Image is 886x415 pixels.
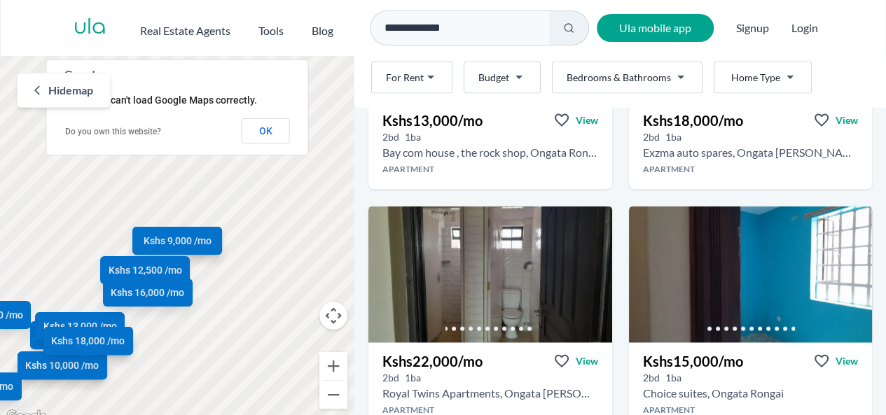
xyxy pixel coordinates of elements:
button: Bedrooms & Bathrooms [552,62,702,94]
h2: 2 bedroom Apartment for rent in Ongata Rongai - Kshs 15,000/mo -Choice suites, Nairobi, Kenya, Na... [643,385,784,402]
span: Kshs 18,000 /mo [51,333,125,347]
a: Kshs 18,000 /mo [43,326,133,354]
a: Kshs13,000/moViewView property in detail2bd 1ba Bay com house , the rock shop, Ongata RongaiApart... [368,102,612,190]
h5: 1 bathrooms [665,371,681,385]
h3: Kshs 13,000 /mo [382,111,483,130]
span: Signup [736,14,769,42]
h3: Kshs 18,000 /mo [643,111,743,130]
span: Budget [478,71,509,85]
a: Kshs 13,000 /mo [35,311,125,339]
h2: 2 bedroom Apartment for rent in Ongata Rongai - Kshs 13,000/mo -the rock shop, Ongata Rongai, Ken... [382,144,598,161]
span: Home Type [731,71,780,85]
span: View [836,354,858,368]
h5: 1 bathrooms [405,130,421,144]
span: For Rent [386,71,424,85]
span: View [836,113,858,127]
h5: 1 bathrooms [405,371,421,385]
a: Ula mobile app [597,14,714,42]
span: Hide map [48,82,93,99]
button: Login [791,20,818,36]
h2: Real Estate Agents [140,22,230,39]
button: Budget [464,62,541,94]
span: View [576,113,598,127]
h5: 1 bathrooms [665,130,681,144]
button: Home Type [714,62,812,94]
a: Kshs 10,000 /mo [30,321,120,349]
a: Kshs 16,000 /mo [103,279,193,307]
button: Tools [258,17,284,39]
h4: Apartment [629,164,873,175]
h5: 2 bedrooms [382,130,399,144]
a: Kshs 9,000 /mo [132,227,222,255]
img: 2 bedroom Apartment for rent - Kshs 15,000/mo - in Ongata Rongai Choice suites, Nairobi, Kenya, N... [629,206,873,343]
h2: 2 bedroom Apartment for rent in Ongata Rongai - Kshs 18,000/mo -Exzma auto spares, Ongata Rongai,... [643,144,859,161]
nav: Main [140,17,361,39]
h5: 2 bedrooms [643,371,660,385]
h2: Tools [258,22,284,39]
a: Kshs 10,000 /mo [18,351,107,379]
button: Zoom in [319,352,347,380]
span: Kshs 16,000 /mo [111,286,184,300]
span: View [576,354,598,368]
a: ula [74,15,106,41]
h2: Blog [312,22,333,39]
h5: 2 bedrooms [382,371,399,385]
span: Kshs 10,000 /mo [25,358,99,372]
button: Zoom out [319,381,347,409]
span: This page can't load Google Maps correctly. [64,94,257,106]
img: 2 bedroom Apartment for rent - Kshs 22,000/mo - in Ongata Rongai near Royal Twins Apartments, Nai... [368,206,612,343]
span: Kshs 10,000 /mo [39,328,112,342]
button: For Rent [371,62,452,94]
h5: 2 bedrooms [643,130,660,144]
span: Kshs 13,000 /mo [43,318,117,332]
a: Kshs18,000/moViewView property in detail2bd 1ba Exzma auto spares, Ongata [PERSON_NAME]Apartment [629,102,873,190]
a: Kshs 12,500 /mo [100,256,190,284]
h2: 2 bedroom Apartment for rent in Ongata Rongai - Kshs 22,000/mo -Royal Twins Apartments, Nairobi, ... [382,385,598,402]
span: Kshs 9,000 /mo [144,234,212,248]
h3: Kshs 15,000 /mo [643,351,743,371]
button: Map camera controls [319,302,347,330]
button: Real Estate Agents [140,17,230,39]
h3: Kshs 22,000 /mo [382,351,483,371]
a: Do you own this website? [65,127,161,136]
h4: Apartment [368,164,612,175]
button: OK [242,118,290,143]
span: Bedrooms & Bathrooms [567,71,671,85]
span: Kshs 12,500 /mo [109,263,182,277]
a: Blog [312,17,333,39]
